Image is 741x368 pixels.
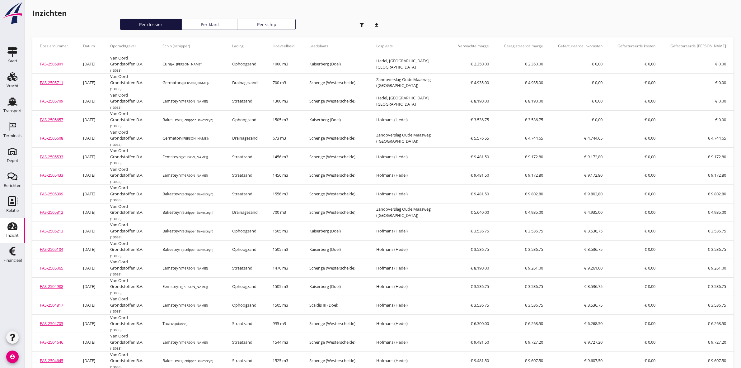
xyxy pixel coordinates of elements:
div: Inzicht [6,233,19,237]
td: Bakesteyn [155,240,225,259]
div: Per klant [184,21,235,28]
a: FAS-2505608 [40,135,63,141]
small: (13033) [110,161,121,165]
td: [DATE] [76,129,103,148]
a: FAS-2504645 [40,358,63,363]
td: Straatzand [225,314,265,333]
span: € 9.481,50 [471,358,489,363]
small: ([PERSON_NAME]) [181,173,208,178]
td: Schenge (Westerschelde) [302,129,369,148]
span: € 3.536,75 [525,284,543,289]
td: Hofmans (Hedel) [369,333,451,352]
td: 1456 m3 [265,148,302,166]
span: € 3.536,75 [471,117,489,122]
span: € 3.536,75 [525,302,543,308]
span: € 3.536,75 [708,284,726,289]
td: Cura [155,55,225,74]
th: Gefactureerde marge: Not sorted. [663,37,734,55]
td: € 0,00 [551,111,610,129]
td: € 0,00 [610,148,663,166]
td: € 0,00 [610,259,663,278]
span: € 9.727,20 [708,339,726,345]
td: Van Oord Grondstoffen B.V. [103,259,155,278]
span: € 4.935,00 [525,209,543,215]
td: 1300 m3 [265,92,302,111]
a: FAS-2504817 [40,302,63,308]
span: € 3.536,75 [471,246,489,252]
td: € 4.744,65 [551,129,610,148]
th: Hoeveelheid: Not sorted. [265,37,302,55]
td: [DATE] [76,111,103,129]
small: (13033) [110,235,121,239]
td: Schenge (Westerschelde) [302,259,369,278]
td: 700 m3 [265,74,302,92]
span: € 0,00 [715,80,726,85]
td: 1556 m3 [265,185,302,203]
td: Taurus [155,314,225,333]
span: € 3.536,75 [708,302,726,308]
td: Van Oord Grondstoffen B.V. [103,74,155,92]
span: € 4.935,00 [471,80,489,85]
td: Van Oord Grondstoffen B.V. [103,314,155,333]
h1: Inzichten [32,7,383,19]
td: € 0,00 [610,333,663,352]
td: Straatzand [225,333,265,352]
span: € 6.268,50 [708,321,726,326]
small: (13033) [110,309,121,313]
div: Per dossier [123,21,179,28]
td: [DATE] [76,259,103,278]
td: € 0,00 [610,314,663,333]
td: Straatzand [225,185,265,203]
div: Berichten [4,184,21,188]
a: FAS-2505104 [40,246,63,252]
span: € 0,00 [715,61,726,67]
small: (A. [PERSON_NAME]) [171,62,202,66]
td: Zandoverslag Oude Maasweg ([GEOGRAPHIC_DATA]) [369,203,451,222]
small: (13033) [110,254,121,258]
td: € 0,00 [610,166,663,185]
td: € 0,00 [610,129,663,148]
a: FAS-2504988 [40,284,63,289]
small: ([PERSON_NAME]) [181,266,208,270]
span: € 9.607,50 [525,358,543,363]
span: € 3.536,75 [708,228,726,234]
small: (13033) [110,198,121,202]
span: € 9.172,80 [525,154,543,160]
small: (13033) [110,105,121,110]
td: 1000 m3 [265,55,302,74]
small: (13033) [110,179,121,184]
span: € 4.935,00 [525,80,543,85]
a: FAS-2504646 [40,339,63,345]
td: Bakesteyn [155,222,225,241]
span: € 3.536,75 [525,228,543,234]
div: Vracht [7,84,19,88]
a: FAS-2505433 [40,172,63,178]
td: € 9.172,80 [551,166,610,185]
td: [DATE] [76,277,103,296]
a: FAS-2505711 [40,80,63,85]
td: Van Oord Grondstoffen B.V. [103,111,155,129]
td: Hofmans (Hedel) [369,222,451,241]
td: Schenge (Westerschelde) [302,185,369,203]
td: Straatzand [225,259,265,278]
td: Ophoogzand [225,55,265,74]
i: account_circle [6,351,19,363]
span: € 6.300,00 [471,321,489,326]
td: € 0,00 [551,74,610,92]
small: (13033) [110,68,121,73]
td: € 0,00 [610,74,663,92]
small: ([PERSON_NAME]) [181,155,208,159]
td: Eemsteyn [155,92,225,111]
th: Losplaats: Not sorted. [369,37,451,55]
span: € 4.935,00 [708,209,726,215]
span: € 9.261,00 [708,265,726,271]
td: Schenge (Westerschelde) [302,74,369,92]
td: [DATE] [76,55,103,74]
td: Hofmans (Hedel) [369,240,451,259]
small: (Rianne) [175,322,187,326]
th: Datum: Not sorted. [76,37,103,55]
td: Zandoverslag Oude Maasweg ([GEOGRAPHIC_DATA]) [369,129,451,148]
td: Eemsteyn [155,166,225,185]
td: € 3.536,75 [551,296,610,315]
td: [DATE] [76,333,103,352]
